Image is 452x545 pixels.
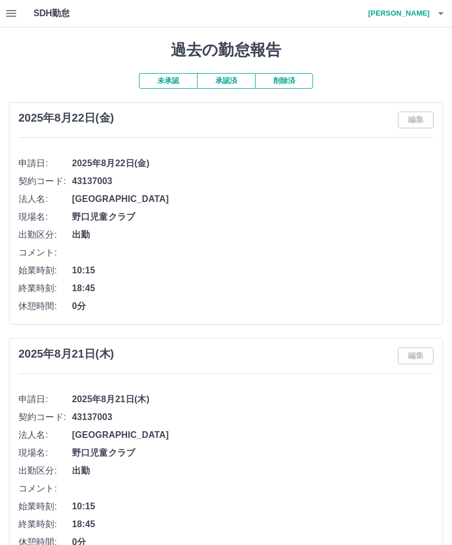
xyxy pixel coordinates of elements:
[18,246,72,259] span: コメント:
[18,210,72,224] span: 現場名:
[18,446,72,460] span: 現場名:
[72,464,434,478] span: 出勤
[197,73,255,89] button: 承認済
[72,500,434,513] span: 10:15
[18,464,72,478] span: 出勤区分:
[72,192,434,206] span: [GEOGRAPHIC_DATA]
[18,112,114,124] h3: 2025年8月22日(金)
[9,41,443,60] h1: 過去の勤怠報告
[72,393,434,406] span: 2025年8月21日(木)
[72,300,434,313] span: 0分
[18,393,72,406] span: 申請日:
[72,157,434,170] span: 2025年8月22日(金)
[18,192,72,206] span: 法人名:
[139,73,197,89] button: 未承認
[72,228,434,242] span: 出勤
[18,411,72,424] span: 契約コード:
[18,500,72,513] span: 始業時刻:
[72,428,434,442] span: [GEOGRAPHIC_DATA]
[72,210,434,224] span: 野口児童クラブ
[18,282,72,295] span: 終業時刻:
[72,518,434,531] span: 18:45
[72,175,434,188] span: 43137003
[72,282,434,295] span: 18:45
[18,428,72,442] span: 法人名:
[18,228,72,242] span: 出勤区分:
[18,264,72,277] span: 始業時刻:
[255,73,313,89] button: 削除済
[18,482,72,495] span: コメント:
[72,446,434,460] span: 野口児童クラブ
[18,300,72,313] span: 休憩時間:
[18,157,72,170] span: 申請日:
[18,348,114,360] h3: 2025年8月21日(木)
[72,411,434,424] span: 43137003
[18,518,72,531] span: 終業時刻:
[18,175,72,188] span: 契約コード:
[72,264,434,277] span: 10:15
